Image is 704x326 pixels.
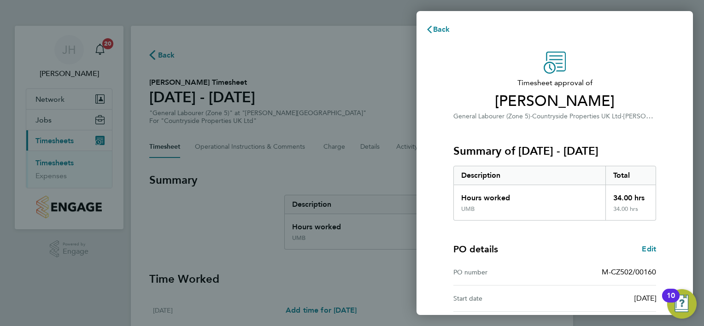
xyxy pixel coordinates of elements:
span: Back [433,25,450,34]
h3: Summary of [DATE] - [DATE] [453,144,656,158]
div: Start date [453,293,555,304]
div: PO number [453,267,555,278]
button: Back [417,20,459,39]
span: [PERSON_NAME] [453,92,656,111]
div: Hours worked [454,185,605,205]
h4: PO details [453,243,498,256]
span: Timesheet approval of [453,77,656,88]
span: · [530,112,532,120]
div: Summary of 25 - 31 Aug 2025 [453,166,656,221]
div: 34.00 hrs [605,205,656,220]
button: Open Resource Center, 10 new notifications [667,289,697,319]
div: 34.00 hrs [605,185,656,205]
span: M-CZ502/00160 [602,268,656,276]
span: Countryside Properties UK Ltd [532,112,622,120]
div: Description [454,166,605,185]
span: General Labourer (Zone 5) [453,112,530,120]
span: Edit [642,244,656,253]
div: Total [605,166,656,185]
div: 10 [667,296,675,308]
div: [DATE] [555,293,656,304]
div: UMB [461,205,475,213]
a: Edit [642,244,656,255]
span: · [622,112,623,120]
